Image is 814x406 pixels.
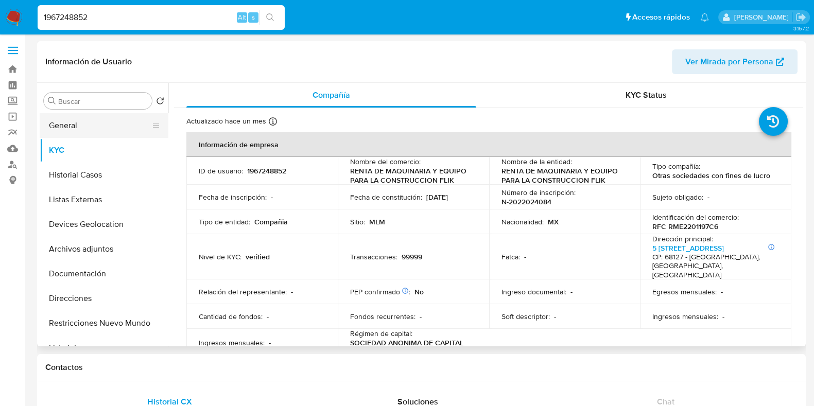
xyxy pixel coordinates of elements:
span: Compañía [313,89,350,101]
p: Otras sociedades con fines de lucro [652,171,770,180]
p: Transacciones : [350,252,397,261]
p: 1967248852 [247,166,286,175]
button: search-icon [259,10,281,25]
a: 5 [STREET_ADDRESS] [652,243,724,253]
p: Fondos recurrentes : [350,312,415,321]
p: - [420,312,422,321]
p: RENTA DE MAQUINARIA Y EQUIPO PARA LA CONSTRUCCION FLIK [501,166,624,185]
p: N-2022024084 [501,197,551,206]
p: Nombre de la entidad : [501,157,572,166]
p: Ingresos mensuales : [652,312,718,321]
button: Historial Casos [40,163,168,187]
p: [DATE] [426,192,448,202]
p: Fatca : [501,252,520,261]
p: PEP confirmado : [350,287,410,296]
p: Sujeto obligado : [652,192,703,202]
p: Egresos mensuales : [652,287,717,296]
p: ID de usuario : [199,166,243,175]
p: Nombre del comercio : [350,157,421,166]
p: - [267,312,269,321]
p: Relación del representante : [199,287,287,296]
p: SOCIEDAD ANONIMA DE CAPITAL VARIABLE [350,338,473,357]
button: Archivos adjuntos [40,237,168,261]
p: alan.cervantesmartinez@mercadolibre.com.mx [734,12,792,22]
button: Restricciones Nuevo Mundo [40,311,168,336]
button: Devices Geolocation [40,212,168,237]
p: RFC RME2201197C6 [652,222,718,231]
p: Tipo compañía : [652,162,700,171]
span: s [252,12,255,22]
p: Tipo de entidad : [199,217,250,226]
p: Dirección principal : [652,234,713,243]
p: Régimen de capital : [350,329,412,338]
p: Soft descriptor : [501,312,550,321]
p: Ingresos mensuales : [199,338,265,347]
p: - [554,312,556,321]
p: RENTA DE MAQUINARIA Y EQUIPO PARA LA CONSTRUCCION FLIK [350,166,473,185]
p: No [414,287,424,296]
p: - [271,192,273,202]
p: Nacionalidad : [501,217,544,226]
p: MLM [369,217,385,226]
input: Buscar usuario o caso... [38,11,285,24]
p: - [269,338,271,347]
p: - [721,287,723,296]
p: verified [246,252,270,261]
h4: CP: 68127 - [GEOGRAPHIC_DATA], [GEOGRAPHIC_DATA], [GEOGRAPHIC_DATA] [652,253,775,280]
p: Sitio : [350,217,365,226]
span: KYC Status [626,89,667,101]
p: Fecha de inscripción : [199,192,267,202]
p: - [707,192,709,202]
button: Ver Mirada por Persona [672,49,798,74]
span: Accesos rápidos [632,12,690,23]
p: Fecha de constitución : [350,192,422,202]
p: Ingreso documental : [501,287,566,296]
button: Direcciones [40,286,168,311]
button: Listas Externas [40,187,168,212]
p: - [291,287,293,296]
p: - [570,287,573,296]
button: Volver al orden por defecto [156,97,164,108]
p: Identificación del comercio : [652,213,739,222]
p: - [524,252,526,261]
h1: Contactos [45,362,798,373]
p: Actualizado hace un mes [186,116,266,126]
button: Documentación [40,261,168,286]
p: Cantidad de fondos : [199,312,263,321]
button: KYC [40,138,168,163]
span: Alt [238,12,246,22]
h1: Información de Usuario [45,57,132,67]
p: Número de inscripción : [501,188,576,197]
span: Ver Mirada por Persona [685,49,773,74]
a: Notificaciones [700,13,709,22]
p: Nivel de KYC : [199,252,241,261]
a: Salir [795,12,806,23]
button: General [40,113,160,138]
button: Buscar [48,97,56,105]
button: Lista Interna [40,336,168,360]
input: Buscar [58,97,148,106]
p: MX [548,217,559,226]
p: - [722,312,724,321]
p: Compañia [254,217,288,226]
th: Información de empresa [186,132,791,157]
p: 99999 [402,252,422,261]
